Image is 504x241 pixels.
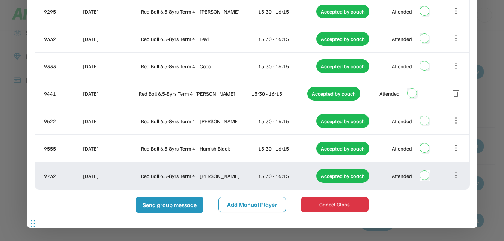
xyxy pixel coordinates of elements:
div: Red Ball 6.5-8yrs Term 4 [141,8,198,15]
div: [PERSON_NAME] [200,8,257,15]
div: Hamish Black [200,145,257,152]
div: Red Ball 6.5-8yrs Term 4 [139,90,194,98]
div: Accepted by coach [316,32,369,46]
div: 9295 [44,8,81,15]
div: Red Ball 6.5-8yrs Term 4 [141,145,198,152]
div: Red Ball 6.5-8yrs Term 4 [141,172,198,180]
button: Cancel Class [301,197,369,212]
div: [DATE] [83,145,140,152]
div: 15:30 - 16:15 [258,117,315,125]
div: 9732 [44,172,81,180]
div: 9332 [44,35,81,43]
div: [DATE] [83,35,140,43]
div: Accepted by coach [316,142,369,155]
div: [PERSON_NAME] [200,117,257,125]
button: Add Manual Player [218,197,286,212]
div: 9333 [44,62,81,70]
div: Coco [200,62,257,70]
div: Red Ball 6.5-8yrs Term 4 [141,62,198,70]
div: Accepted by coach [307,87,360,101]
div: [DATE] [83,172,140,180]
div: [PERSON_NAME] [195,90,250,98]
div: [DATE] [83,117,140,125]
div: 15:30 - 16:15 [258,172,315,180]
div: Attended [392,172,412,180]
div: 15:30 - 16:15 [258,8,315,15]
div: Levi [200,35,257,43]
div: Attended [392,8,412,15]
div: 15:30 - 16:15 [251,90,306,98]
button: delete [451,89,460,98]
div: [DATE] [83,62,140,70]
div: [DATE] [83,8,140,15]
div: Attended [392,117,412,125]
div: Red Ball 6.5-8yrs Term 4 [141,35,198,43]
div: Accepted by coach [316,5,369,18]
div: Accepted by coach [316,114,369,128]
div: 9441 [44,90,81,98]
div: Accepted by coach [316,169,369,183]
div: Attended [392,62,412,70]
div: [PERSON_NAME] [200,172,257,180]
div: Attended [392,145,412,152]
div: 15:30 - 16:15 [258,62,315,70]
div: Accepted by coach [316,59,369,73]
button: Send group message [136,197,203,213]
div: Red Ball 6.5-8yrs Term 4 [141,117,198,125]
div: 9522 [44,117,81,125]
div: [DATE] [83,90,138,98]
div: 15:30 - 16:15 [258,35,315,43]
div: Attended [379,90,400,98]
div: 9555 [44,145,81,152]
div: 15:30 - 16:15 [258,145,315,152]
div: Attended [392,35,412,43]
